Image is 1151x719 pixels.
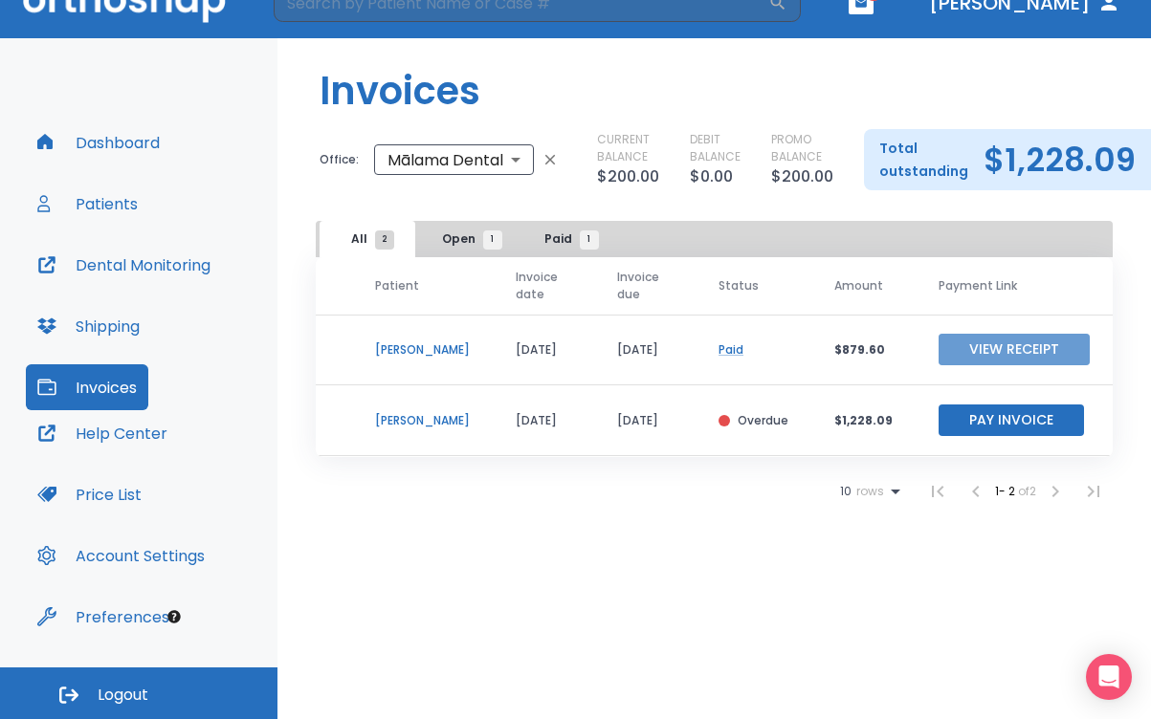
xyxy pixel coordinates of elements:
button: View Receipt [939,334,1090,365]
span: 10 [840,485,852,498]
td: [DATE] [493,315,594,385]
span: Invoice date [516,269,558,303]
span: 1 - 2 [995,483,1018,499]
p: Overdue [738,412,788,429]
p: Total outstanding [879,137,968,183]
span: 1 [483,230,502,250]
p: $200.00 [597,165,659,188]
p: $879.60 [834,341,893,359]
p: [PERSON_NAME] [375,341,470,359]
span: 1 [580,230,599,250]
td: [DATE] [493,385,594,456]
button: Preferences [26,594,181,640]
div: Tooltip anchor [166,608,183,625]
span: Logout [98,685,148,706]
p: $1,228.09 [834,412,893,429]
button: Price List [26,471,153,517]
span: All [351,230,385,248]
button: Patients [26,181,149,227]
p: PROMO BALANCE [771,131,833,165]
p: [PERSON_NAME] [375,412,470,429]
button: Account Settings [26,533,216,578]
span: Invoice due [617,269,659,303]
button: Help Center [26,410,179,456]
a: Pay Invoice [939,411,1084,427]
button: Dental Monitoring [26,242,222,288]
a: View Receipt [939,340,1090,357]
div: Mālama Dental [374,141,534,179]
span: Paid [544,230,589,248]
a: Paid [719,341,743,358]
button: Dashboard [26,120,171,165]
button: Shipping [26,303,151,349]
span: 2 [375,230,394,250]
p: CURRENT BALANCE [597,131,659,165]
p: Office: [320,151,359,168]
span: Status [719,277,759,294]
td: [DATE] [594,385,696,456]
button: Pay Invoice [939,404,1084,436]
h1: Invoices [320,62,480,120]
div: tabs [320,221,618,257]
span: Open [442,230,493,248]
span: Patient [375,277,419,294]
span: Amount [834,277,883,294]
h2: $1,228.09 [984,145,1136,174]
div: Open Intercom Messenger [1086,654,1132,700]
p: $0.00 [690,165,733,188]
span: Payment Link [939,277,1017,294]
p: $200.00 [771,165,833,188]
button: Invoices [26,364,148,410]
td: [DATE] [594,315,696,385]
span: of 2 [1018,483,1036,499]
span: rows [852,485,884,498]
p: DEBIT BALANCE [690,131,741,165]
